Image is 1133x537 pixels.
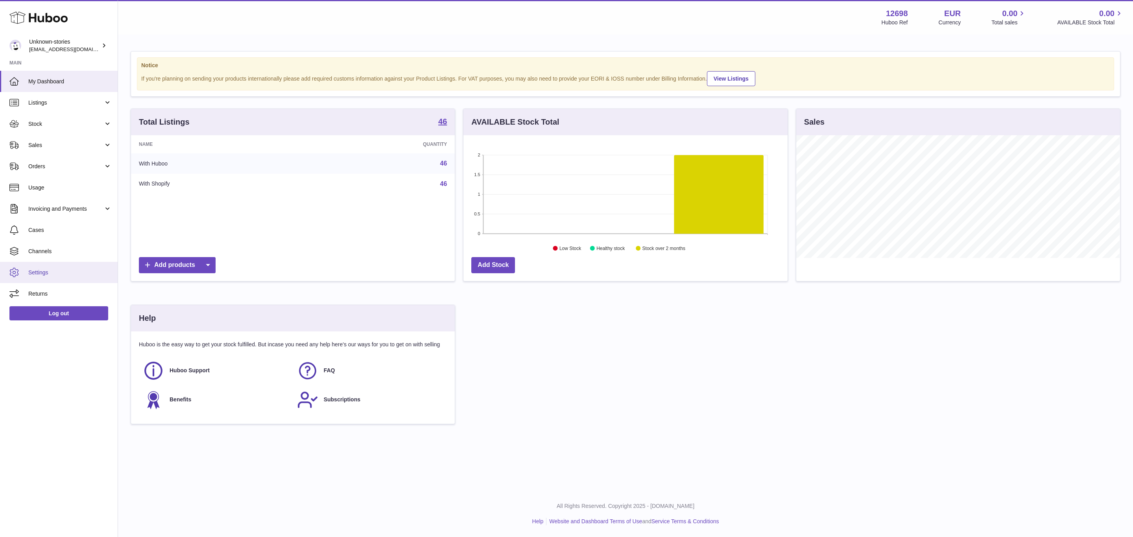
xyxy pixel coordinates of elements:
[306,135,455,153] th: Quantity
[438,118,447,127] a: 46
[139,313,156,324] h3: Help
[549,518,642,524] a: Website and Dashboard Terms of Use
[440,180,447,187] a: 46
[804,117,825,127] h3: Sales
[170,367,210,374] span: Huboo Support
[28,78,112,85] span: My Dashboard
[939,19,961,26] div: Currency
[143,389,289,410] a: Benefits
[28,248,112,255] span: Channels
[28,184,112,191] span: Usage
[9,40,21,51] img: internalAdmin-12698@internal.huboo.com
[474,172,480,177] text: 1.5
[1057,8,1124,26] a: 0.00 AVAILABLE Stock Total
[991,8,1026,26] a: 0.00 Total sales
[1099,8,1115,19] span: 0.00
[546,518,719,525] li: and
[28,205,103,213] span: Invoicing and Payments
[28,269,112,276] span: Settings
[131,174,306,194] td: With Shopify
[642,246,685,251] text: Stock over 2 months
[478,192,480,197] text: 1
[471,257,515,273] a: Add Stock
[1002,8,1018,19] span: 0.00
[28,290,112,298] span: Returns
[440,160,447,167] a: 46
[141,62,1110,69] strong: Notice
[29,46,116,52] span: [EMAIL_ADDRESS][DOMAIN_NAME]
[471,117,559,127] h3: AVAILABLE Stock Total
[324,396,360,403] span: Subscriptions
[28,163,103,170] span: Orders
[28,99,103,107] span: Listings
[139,117,190,127] h3: Total Listings
[29,38,100,53] div: Unknown-stories
[597,246,626,251] text: Healthy stock
[886,8,908,19] strong: 12698
[991,19,1026,26] span: Total sales
[324,367,335,374] span: FAQ
[28,226,112,234] span: Cases
[131,153,306,174] td: With Huboo
[28,120,103,128] span: Stock
[532,518,544,524] a: Help
[297,389,443,410] a: Subscriptions
[297,360,443,381] a: FAQ
[478,153,480,157] text: 2
[124,502,1127,510] p: All Rights Reserved. Copyright 2025 - [DOMAIN_NAME]
[131,135,306,153] th: Name
[141,70,1110,86] div: If you're planning on sending your products internationally please add required customs informati...
[882,19,908,26] div: Huboo Ref
[478,231,480,236] text: 0
[438,118,447,125] strong: 46
[474,211,480,216] text: 0.5
[707,71,755,86] a: View Listings
[139,257,216,273] a: Add products
[139,341,447,348] p: Huboo is the easy way to get your stock fulfilled. But incase you need any help here's our ways f...
[28,142,103,149] span: Sales
[559,246,581,251] text: Low Stock
[143,360,289,381] a: Huboo Support
[9,306,108,320] a: Log out
[944,8,961,19] strong: EUR
[170,396,191,403] span: Benefits
[651,518,719,524] a: Service Terms & Conditions
[1057,19,1124,26] span: AVAILABLE Stock Total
